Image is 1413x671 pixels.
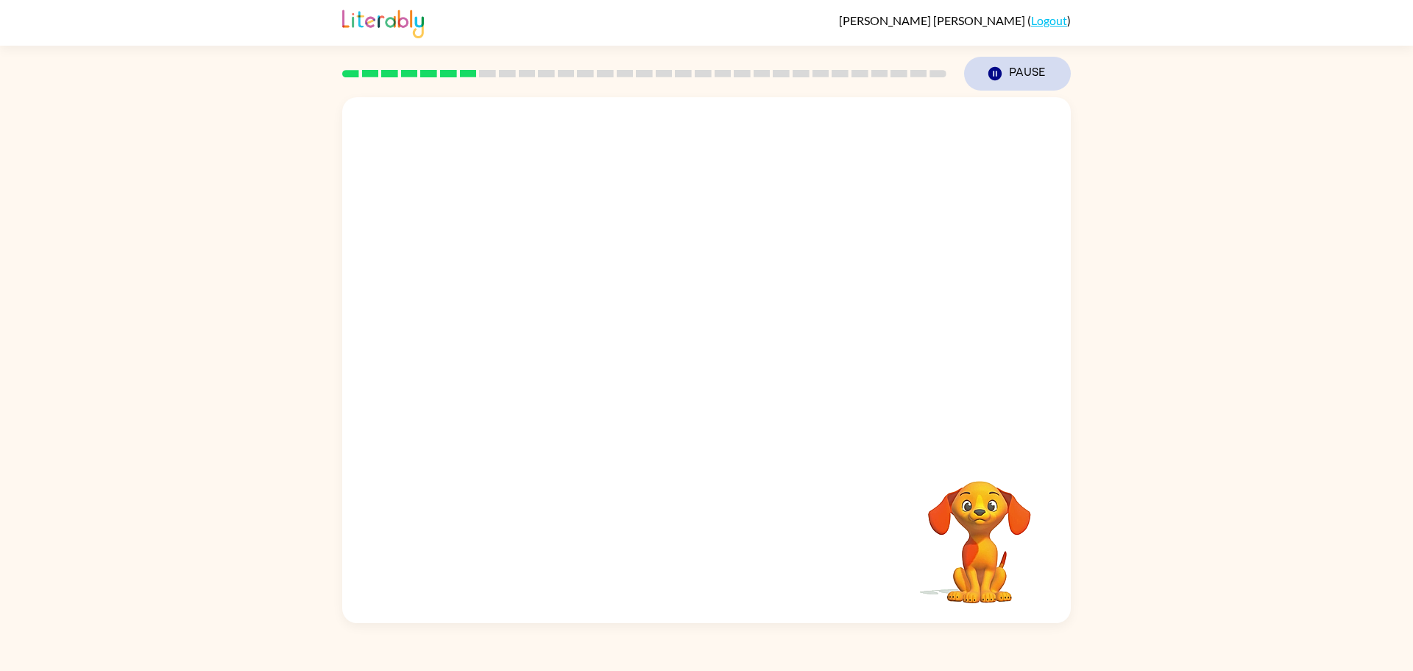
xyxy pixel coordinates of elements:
[1031,13,1067,27] a: Logout
[342,6,424,38] img: Literably
[964,57,1071,91] button: Pause
[906,458,1053,605] video: Your browser must support playing .mp4 files to use Literably. Please try using another browser.
[839,13,1071,27] div: ( )
[839,13,1027,27] span: [PERSON_NAME] [PERSON_NAME]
